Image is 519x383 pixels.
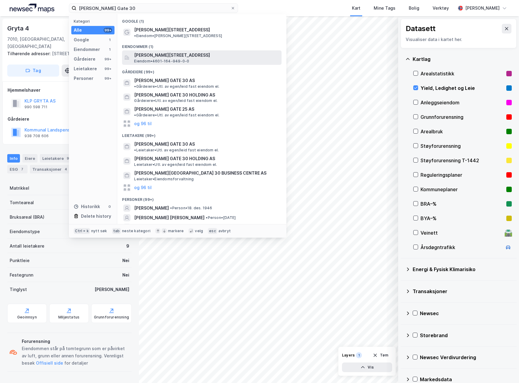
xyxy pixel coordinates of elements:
div: 99+ [104,28,112,33]
div: Matrikkel [10,185,29,192]
div: Newsec [420,310,512,317]
div: Markedsdata [420,376,512,383]
div: tab [112,228,121,234]
img: logo.a4113a55bc3d86da70a041830d287a7e.svg [10,4,54,13]
div: Energi & Fysisk Klimarisiko [413,266,512,273]
span: [PERSON_NAME][STREET_ADDRESS] [134,52,279,59]
div: Bolig [409,5,419,12]
div: Verktøy [433,5,449,12]
div: Bruksareal (BRA) [10,214,44,221]
div: Eiendommer (1) [117,40,286,50]
span: Person • [DATE] [206,215,236,220]
div: 1 [107,47,112,52]
div: Geoinnsyn [17,315,37,320]
div: Miljøstatus [58,315,79,320]
span: Gårdeiere • Utl. av egen/leid fast eiendom el. [134,98,218,103]
div: 1 [107,37,112,42]
div: Reguleringsplaner [421,171,504,179]
div: Personer [74,75,93,82]
div: Tinglyst [10,286,27,293]
div: Kategori [74,19,114,24]
div: 9 [126,242,129,250]
div: BYA–% [421,215,504,222]
div: markere [168,229,184,233]
div: 7 [19,166,25,172]
span: Leietaker • Eiendomsforvaltning [134,177,194,182]
div: Yield, Ledighet og Leie [421,84,504,92]
div: Støyforurensning [421,142,504,150]
div: esc [208,228,217,234]
div: Veinett [421,229,502,236]
div: Kommuneplaner [421,186,504,193]
div: Kontrollprogram for chat [489,354,519,383]
div: 990 598 711 [24,105,47,109]
div: 99+ [104,57,112,62]
div: Festegrunn [10,271,33,279]
div: Leietakere (99+) [117,128,286,139]
div: Eiendommen står på tomtegrunn som er påvirket av luft, grunn eller annen forurensning. Vennligst ... [22,345,129,367]
div: Anleggseiendom [421,99,504,106]
div: Google (1) [117,14,286,25]
div: Gårdeiere [8,116,131,123]
div: Storebrand [420,332,512,339]
div: 0 [107,204,112,209]
div: Arealstatistikk [421,70,504,77]
span: • [134,84,136,89]
div: Antall leietakere [10,242,44,250]
iframe: Chat Widget [489,354,519,383]
span: [PERSON_NAME] GATE 30 HOLDING AS [134,91,279,99]
input: Søk på adresse, matrikkel, gårdeiere, leietakere eller personer [76,4,230,13]
div: Newsec Verdivurdering [420,354,512,361]
div: Nei [122,271,129,279]
span: Tilhørende adresser: [7,51,52,56]
div: Gårdeiere (99+) [117,65,286,76]
div: Alle [74,27,82,34]
div: Grunnforurensning [94,315,129,320]
div: Mine Tags [374,5,395,12]
div: 99+ [104,76,112,81]
span: [PERSON_NAME][GEOGRAPHIC_DATA] 30 BUSINESS CENTRE AS [134,169,279,177]
div: 7010, [GEOGRAPHIC_DATA], [GEOGRAPHIC_DATA] [7,36,85,50]
button: og 96 til [134,184,152,191]
span: [PERSON_NAME] [PERSON_NAME] [134,214,205,221]
div: 9 [65,155,71,161]
span: [PERSON_NAME] GATE 30 AS [134,141,195,148]
span: • [134,113,136,117]
div: avbryt [218,229,231,233]
span: Gårdeiere • Utl. av egen/leid fast eiendom el. [134,113,219,118]
span: [PERSON_NAME][STREET_ADDRESS] [134,26,210,33]
span: • [170,206,172,210]
span: • [134,33,136,38]
div: Historikk [74,203,100,210]
div: Tomteareal [10,199,34,206]
div: Gårdeiere [74,55,95,63]
span: Leietaker • Utl. av egen/leid fast eiendom el. [134,162,217,167]
div: Transaksjoner [413,288,512,295]
div: Eiendommer [74,46,100,53]
div: Grunnforurensning [421,113,504,121]
div: Nei [122,257,129,264]
div: Datasett [406,24,436,33]
div: Transaksjoner [30,165,71,173]
span: Person • 18. des. 1946 [170,206,212,210]
span: [PERSON_NAME] [134,204,169,212]
div: Hjemmelshaver [8,87,131,94]
div: 938 708 606 [24,134,49,138]
div: [STREET_ADDRESS] [7,50,127,57]
div: nytt søk [91,229,107,233]
div: Støyforurensning T-1442 [421,157,504,164]
div: 99+ [104,66,112,71]
div: Layers [342,353,355,358]
div: Kart [352,5,360,12]
div: 4 [63,166,69,172]
span: [PERSON_NAME] GATE 25 AS [134,106,194,113]
div: Visualiser data i kartet her. [406,36,511,43]
span: • [206,215,208,220]
div: [PERSON_NAME] [465,5,500,12]
div: Google [74,36,89,43]
div: neste kategori [122,229,150,233]
div: Punktleie [10,257,30,264]
div: Personer (99+) [117,192,286,203]
span: • [134,148,136,152]
button: Tøm [369,350,392,360]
